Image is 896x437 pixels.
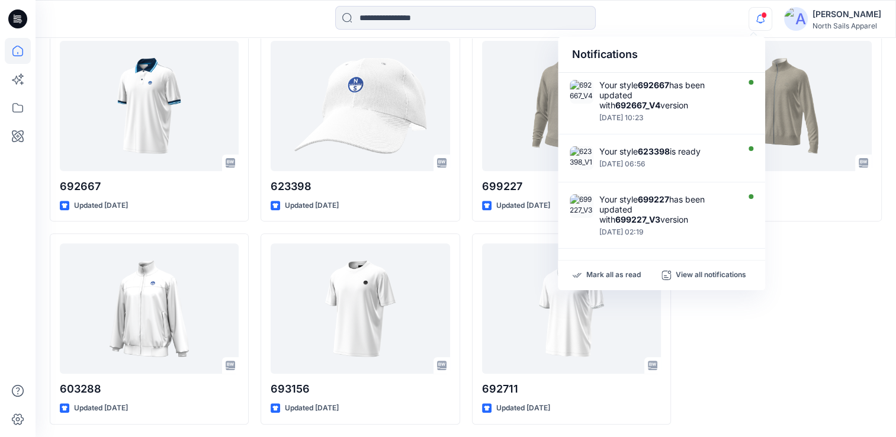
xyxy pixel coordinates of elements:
p: 692667 [60,178,239,195]
img: 692667_V4 [570,80,593,104]
div: Your style has been updated with version [599,80,736,110]
strong: 623398 [638,146,670,156]
p: 699227 [482,178,661,195]
p: 692711 [482,381,661,397]
div: North Sails Apparel [812,21,881,30]
a: 623398 [271,41,449,171]
img: 699227_V3 [570,194,593,218]
a: 699227 [482,41,661,171]
p: Mark all as read [586,270,641,281]
div: Your style has been updated with version [599,194,736,224]
img: avatar [784,7,808,31]
p: Updated [DATE] [285,200,339,212]
p: Updated [DATE] [74,402,128,414]
a: 693156 [271,243,449,374]
p: Updated [DATE] [74,200,128,212]
strong: 699227 [638,194,669,204]
a: 699228 [693,41,872,171]
p: 603288 [60,381,239,397]
div: Your style is ready [599,146,736,156]
p: View all notifications [676,270,746,281]
div: Friday, October 03, 2025 06:56 [599,160,736,168]
a: 603288 [60,243,239,374]
a: 692667 [60,41,239,171]
div: [PERSON_NAME] [812,7,881,21]
p: Updated [DATE] [496,200,550,212]
div: Friday, October 03, 2025 10:23 [599,114,736,122]
p: 623398 [271,178,449,195]
div: Notifications [558,37,765,73]
div: Thursday, October 02, 2025 02:19 [599,228,736,236]
strong: 699227_V3 [615,214,660,224]
p: 693156 [271,381,449,397]
p: Updated [DATE] [496,402,550,414]
p: 699228 [693,178,872,195]
img: 623398_V1 [570,146,593,170]
a: 692711 [482,243,661,374]
p: Updated [DATE] [285,402,339,414]
strong: 692667 [638,80,669,90]
strong: 692667_V4 [615,100,660,110]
